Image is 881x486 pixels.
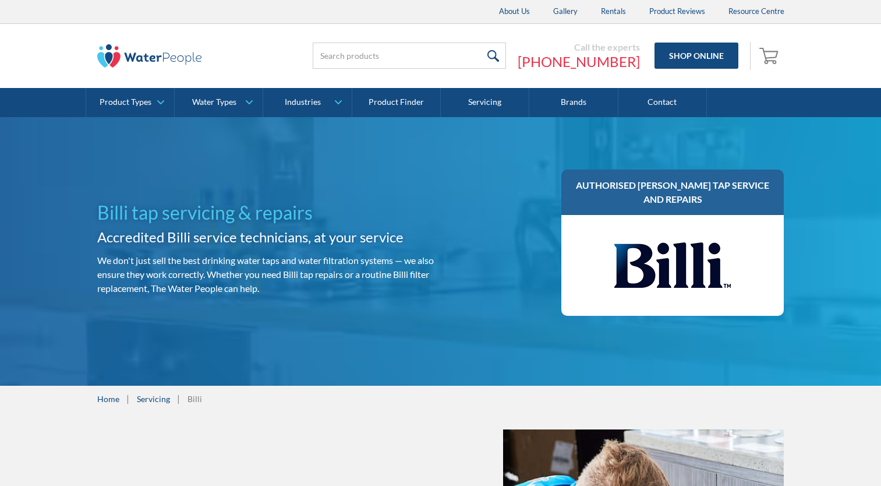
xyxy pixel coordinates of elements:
div: Call the experts [518,41,640,53]
input: Search products [313,43,506,69]
a: Brands [529,88,618,117]
a: Shop Online [654,43,738,69]
div: Industries [285,97,321,107]
img: The Water People [97,44,202,68]
a: Open empty cart [756,42,784,70]
a: Home [97,393,119,405]
img: shopping cart [759,46,781,65]
h1: Billi tap servicing & repairs [97,199,436,227]
div: Billi [187,393,202,405]
a: Product Types [86,88,174,117]
a: Servicing [137,393,170,405]
a: Contact [618,88,707,117]
p: We don't just sell the best drinking water taps and water filtration systems — we also ensure the... [97,253,436,295]
div: | [176,392,182,406]
div: Water Types [192,97,236,107]
a: Water Types [175,88,263,117]
h2: Accredited Billi service technicians, at your service [97,227,436,248]
div: | [125,392,131,406]
a: Industries [263,88,351,117]
a: Servicing [441,88,529,117]
a: [PHONE_NUMBER] [518,53,640,71]
h3: Authorised [PERSON_NAME] tap service and repairs [573,178,773,206]
a: Product Finder [352,88,441,117]
div: Product Types [100,97,151,107]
